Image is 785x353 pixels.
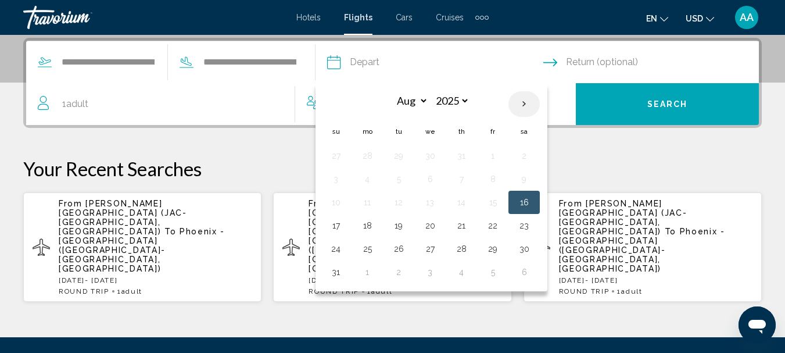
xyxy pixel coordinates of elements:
span: en [646,14,657,23]
a: Cruises [436,13,464,22]
span: [PERSON_NAME][GEOGRAPHIC_DATA] (JAC-[GEOGRAPHIC_DATA], [GEOGRAPHIC_DATA]) [559,199,687,236]
button: Travelers: 1 adult, 0 children [26,83,576,125]
span: ROUND TRIP [559,287,610,295]
button: Day 4 [452,264,471,280]
span: Phoenix - [GEOGRAPHIC_DATA] ([GEOGRAPHIC_DATA]-[GEOGRAPHIC_DATA], [GEOGRAPHIC_DATA]) [559,227,725,273]
span: Phoenix - [GEOGRAPHIC_DATA] ([GEOGRAPHIC_DATA]-[GEOGRAPHIC_DATA], [GEOGRAPHIC_DATA]) [309,227,475,273]
button: Day 5 [389,171,408,187]
button: Return date [543,41,759,83]
button: Day 6 [515,264,533,280]
span: Phoenix - [GEOGRAPHIC_DATA] ([GEOGRAPHIC_DATA]-[GEOGRAPHIC_DATA], [GEOGRAPHIC_DATA]) [59,227,225,273]
button: Day 23 [515,217,533,234]
button: Day 5 [483,264,502,280]
button: Day 18 [358,217,377,234]
span: From [559,199,583,208]
button: Day 30 [515,241,533,257]
button: Day 31 [327,264,345,280]
span: AA [740,12,754,23]
button: Day 24 [327,241,345,257]
button: Day 28 [358,148,377,164]
button: Day 2 [389,264,408,280]
span: From [309,199,332,208]
button: Extra navigation items [475,8,489,27]
button: Day 14 [452,194,471,211]
button: Day 12 [389,194,408,211]
button: Day 26 [389,241,408,257]
button: Day 29 [483,241,502,257]
button: User Menu [732,5,762,30]
a: Travorium [23,6,285,29]
span: ROUND TRIP [59,287,109,295]
p: [DATE] - [DATE] [559,276,752,284]
button: Day 22 [483,217,502,234]
button: Day 6 [421,171,439,187]
button: Day 27 [421,241,439,257]
span: Adult [121,287,142,295]
button: From [PERSON_NAME][GEOGRAPHIC_DATA] (JAC-[GEOGRAPHIC_DATA], [GEOGRAPHIC_DATA]) To Phoenix - [GEOG... [524,192,762,302]
button: Day 2 [515,148,533,164]
span: Search [647,100,688,109]
select: Select year [432,91,469,111]
select: Select month [390,91,428,111]
span: To [164,227,176,236]
button: Change currency [686,10,714,27]
button: Day 30 [421,148,439,164]
div: Search widget [26,41,759,125]
button: Day 15 [483,194,502,211]
button: From [PERSON_NAME][GEOGRAPHIC_DATA] (JAC-[GEOGRAPHIC_DATA], [GEOGRAPHIC_DATA]) To Phoenix - [GEOG... [23,192,261,302]
span: USD [686,14,703,23]
button: Day 20 [421,217,439,234]
button: Search [576,83,759,125]
button: Day 1 [358,264,377,280]
button: Day 7 [452,171,471,187]
button: Depart date [327,41,543,83]
button: From [PERSON_NAME][GEOGRAPHIC_DATA] (JAC-[GEOGRAPHIC_DATA], [GEOGRAPHIC_DATA]) To Phoenix - [GEOG... [273,192,511,302]
a: Flights [344,13,372,22]
span: [PERSON_NAME][GEOGRAPHIC_DATA] (JAC-[GEOGRAPHIC_DATA], [GEOGRAPHIC_DATA]) [59,199,187,236]
span: Adult [66,98,88,109]
span: To [665,227,676,236]
span: ROUND TRIP [309,287,359,295]
a: Cars [396,13,413,22]
button: Day 4 [358,171,377,187]
button: Day 16 [515,194,533,211]
p: Your Recent Searches [23,157,762,180]
span: 1 [62,96,88,112]
button: Day 10 [327,194,345,211]
button: Day 8 [483,171,502,187]
span: Return (optional) [566,54,638,70]
button: Day 28 [452,241,471,257]
p: [DATE] - [DATE] [59,276,252,284]
button: Day 19 [389,217,408,234]
button: Day 29 [389,148,408,164]
iframe: Button to launch messaging window [739,306,776,344]
span: Adult [371,287,392,295]
span: 1 [617,287,642,295]
a: Hotels [296,13,321,22]
button: Day 27 [327,148,345,164]
span: 1 [117,287,142,295]
button: Day 3 [421,264,439,280]
span: Adult [621,287,642,295]
span: 1 [367,287,392,295]
span: [PERSON_NAME][GEOGRAPHIC_DATA] (JAC-[GEOGRAPHIC_DATA], [GEOGRAPHIC_DATA]) [309,199,437,236]
button: Day 3 [327,171,345,187]
button: Change language [646,10,668,27]
button: Day 1 [483,148,502,164]
button: Day 11 [358,194,377,211]
button: Next month [508,91,540,117]
button: Day 25 [358,241,377,257]
button: Day 17 [327,217,345,234]
button: Day 31 [452,148,471,164]
button: Day 9 [515,171,533,187]
button: Day 13 [421,194,439,211]
p: [DATE] - [DATE] [309,276,502,284]
button: Day 21 [452,217,471,234]
span: From [59,199,83,208]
